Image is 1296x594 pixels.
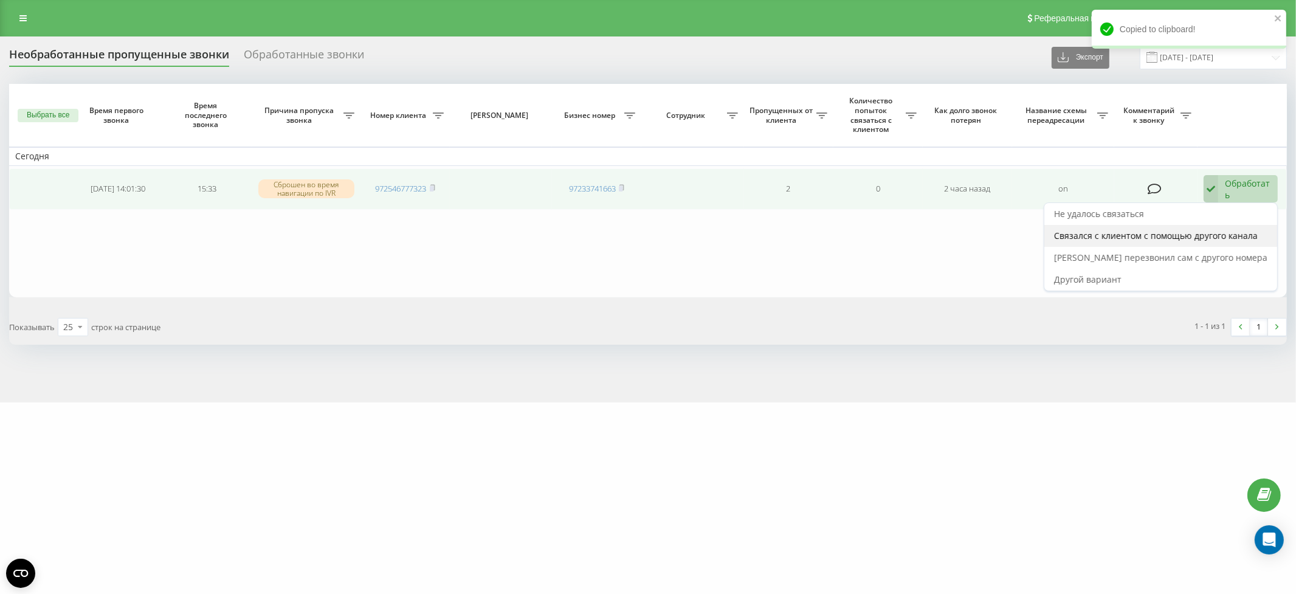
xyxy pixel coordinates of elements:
[932,106,1002,125] span: Как долго звонок потерян
[558,111,624,120] span: Бизнес номер
[1054,274,1122,285] span: Другой вариант
[1018,106,1097,125] span: Название схемы переадресации
[367,111,433,120] span: Номер клиента
[173,101,242,130] span: Время последнего звонка
[923,168,1012,210] td: 2 часа назад
[91,322,160,333] span: строк на странице
[1250,319,1268,336] a: 1
[73,168,162,210] td: [DATE] 14:01:30
[461,111,542,120] span: [PERSON_NAME]
[162,168,252,210] td: 15:33
[1120,106,1181,125] span: Комментарий к звонку
[1194,320,1225,332] div: 1 - 1 из 1
[1092,10,1286,49] div: Copied to clipboard!
[1255,525,1284,554] div: Open Intercom Messenger
[9,48,229,67] div: Необработанные пропущенные звонки
[258,179,354,198] div: Сброшен во время навигации по IVR
[244,48,364,67] div: Обработанные звонки
[1054,252,1267,263] span: [PERSON_NAME] перезвонил сам с другого номера
[1034,13,1134,23] span: Реферальная программа
[1012,168,1114,210] td: on
[1052,47,1109,69] button: Экспорт
[18,109,78,122] button: Выбрать все
[1054,208,1144,219] span: Не удалось связаться
[1225,178,1271,201] div: Обработать
[744,168,833,210] td: 2
[1054,230,1258,241] span: Связался с клиентом с помощью другого канала
[833,168,923,210] td: 0
[647,111,726,120] span: Сотрудник
[63,321,73,333] div: 25
[6,559,35,588] button: Open CMP widget
[258,106,343,125] span: Причина пропуска звонка
[839,96,906,134] span: Количество попыток связаться с клиентом
[376,183,427,194] a: 972546777323
[750,106,816,125] span: Пропущенных от клиента
[9,322,55,333] span: Показывать
[9,147,1287,165] td: Сегодня
[83,106,152,125] span: Время первого звонка
[569,183,616,194] a: 97233741663
[1274,13,1283,25] button: close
